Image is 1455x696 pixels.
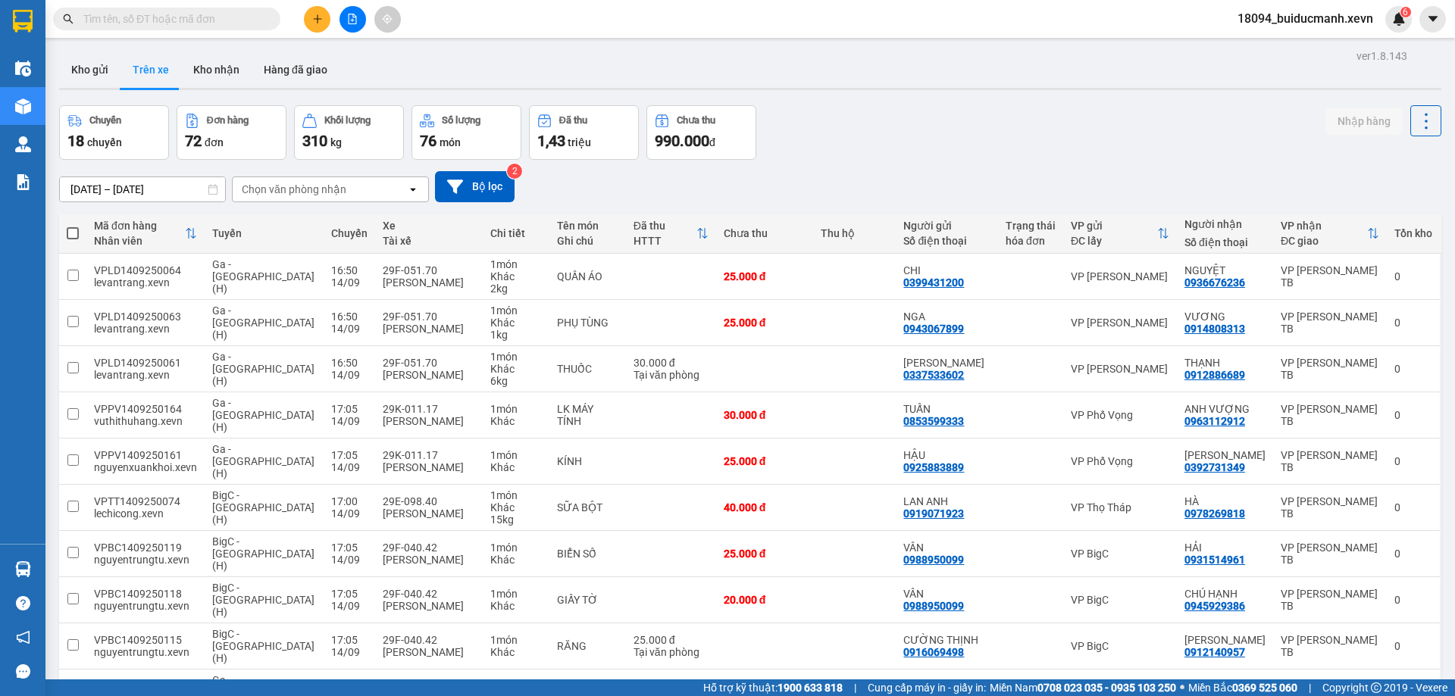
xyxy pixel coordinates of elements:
[778,682,843,694] strong: 1900 633 818
[557,455,618,467] div: KÍNH
[383,495,475,507] div: 29E-098.40
[709,136,715,148] span: đ
[59,105,169,160] button: Chuyến18chuyến
[1184,449,1266,461] div: HƯNG THỊNH
[15,61,31,76] img: warehouse-icon
[383,369,475,381] div: [PERSON_NAME]
[94,357,197,369] div: VPLD1409250061
[383,403,475,415] div: 29K-011.17
[383,449,475,461] div: 29K-011.17
[1184,600,1245,612] div: 0945929386
[1071,235,1157,247] div: ĐC lấy
[347,14,358,24] span: file-add
[490,270,542,282] div: Khác
[1184,264,1266,276] div: NGUYỆT
[13,10,33,33] img: logo-vxr
[294,105,404,160] button: Khối lượng310kg
[120,51,181,88] button: Trên xe
[903,311,990,323] div: NGA
[185,132,202,150] span: 72
[331,323,368,335] div: 14/09
[331,449,368,461] div: 17:05
[490,542,542,554] div: 1 món
[1394,455,1432,467] div: 0
[634,369,709,381] div: Tại văn phòng
[374,6,401,33] button: aim
[212,304,314,341] span: Ga - [GEOGRAPHIC_DATA] (H)
[1309,679,1311,696] span: |
[16,630,30,645] span: notification
[557,594,618,606] div: GIẤY TỜ
[331,369,368,381] div: 14/09
[557,317,618,329] div: PHỤ TÙNG
[435,171,515,202] button: Bộ lọc
[212,397,314,433] span: Ga - [GEOGRAPHIC_DATA] (H)
[411,105,521,160] button: Số lượng76món
[207,115,249,126] div: Đơn hàng
[94,600,197,612] div: nguyentrungtu.xevn
[89,115,121,126] div: Chuyến
[94,542,197,554] div: VPBC1409250119
[324,115,371,126] div: Khối lượng
[383,600,475,612] div: [PERSON_NAME]
[903,403,990,415] div: TUẤN
[302,132,327,150] span: 310
[634,634,709,646] div: 25.000 đ
[1184,461,1245,473] div: 0392731349
[490,227,542,239] div: Chi tiết
[724,227,806,239] div: Chưa thu
[252,51,339,88] button: Hàng đã giao
[868,679,986,696] span: Cung cấp máy in - giấy in:
[1394,640,1432,652] div: 0
[94,449,197,461] div: VPPV1409250161
[1071,501,1169,513] div: VP Thọ Tháp
[331,634,368,646] div: 17:05
[490,634,542,646] div: 1 món
[383,235,475,247] div: Tài xế
[1184,357,1266,369] div: THẠNH
[646,105,756,160] button: Chưa thu990.000đ
[1071,317,1169,329] div: VP [PERSON_NAME]
[383,554,475,566] div: [PERSON_NAME]
[383,588,475,600] div: 29F-040.42
[383,542,475,554] div: 29F-040.42
[331,542,368,554] div: 17:05
[490,329,542,341] div: 1 kg
[1071,640,1169,652] div: VP BigC
[383,311,475,323] div: 29F-051.70
[331,495,368,507] div: 17:00
[1071,363,1169,375] div: VP [PERSON_NAME]
[490,304,542,317] div: 1 món
[331,415,368,427] div: 14/09
[16,596,30,610] span: question-circle
[383,415,475,427] div: [PERSON_NAME]
[1188,679,1297,696] span: Miền Bắc
[312,14,323,24] span: plus
[63,14,74,24] span: search
[177,105,286,160] button: Đơn hàng72đơn
[903,646,964,658] div: 0916069498
[212,227,316,239] div: Tuyến
[490,513,542,526] div: 15 kg
[94,634,197,646] div: VPBC1409250115
[557,235,618,247] div: Ghi chú
[1394,363,1432,375] div: 0
[382,14,393,24] span: aim
[15,136,31,152] img: warehouse-icon
[1232,682,1297,694] strong: 0369 525 060
[1394,501,1432,513] div: 0
[383,507,475,520] div: [PERSON_NAME]
[903,600,964,612] div: 0988950099
[634,235,696,247] div: HTTT
[67,132,84,150] span: 18
[990,679,1176,696] span: Miền Nam
[903,507,964,520] div: 0919071923
[724,548,806,560] div: 25.000 đ
[383,646,475,658] div: [PERSON_NAME]
[634,220,696,232] div: Đã thu
[94,588,197,600] div: VPBC1409250118
[724,501,806,513] div: 40.000 đ
[1071,594,1169,606] div: VP BigC
[903,634,990,646] div: CƯỜNG THỊNH
[16,664,30,679] span: message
